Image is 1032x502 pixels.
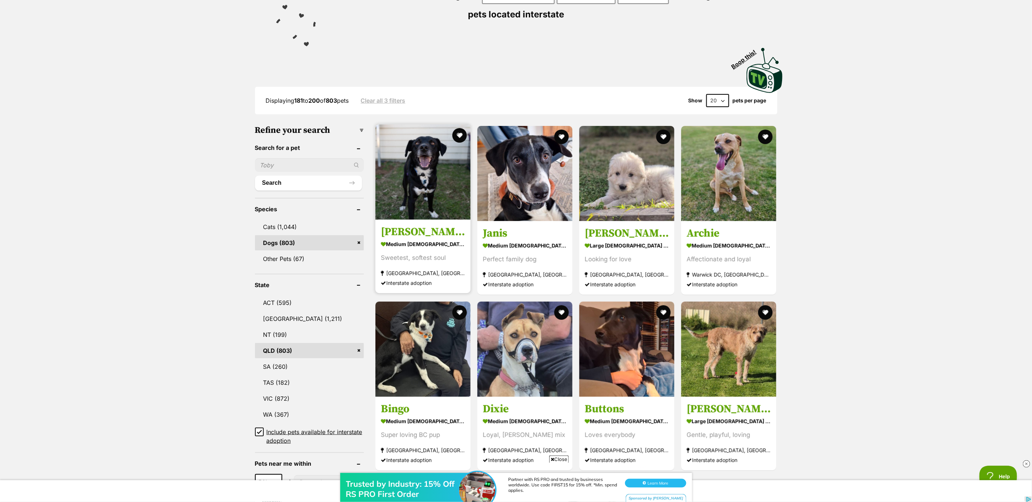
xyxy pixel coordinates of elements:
button: Learn More [625,20,686,29]
a: TAS (182) [255,375,364,390]
div: Interstate adoption [585,279,669,289]
header: Species [255,206,364,212]
h3: Dixie [483,402,567,416]
a: Buttons medium [DEMOGRAPHIC_DATA] Dog Loves everybody [GEOGRAPHIC_DATA], [GEOGRAPHIC_DATA] Inters... [579,397,674,470]
div: Interstate adoption [585,455,669,465]
a: Archie medium [DEMOGRAPHIC_DATA] Dog Affectionate and loyal Warwick DC, [GEOGRAPHIC_DATA] Interst... [681,221,776,295]
strong: [GEOGRAPHIC_DATA], [GEOGRAPHIC_DATA] [585,445,669,455]
h3: Archie [687,226,771,240]
h3: Janis [483,226,567,240]
div: Interstate adoption [483,279,567,289]
span: Show [688,98,703,103]
a: QLD (803) [255,343,364,358]
div: Super loving BC pup [381,430,465,440]
div: Interstate adoption [687,455,771,465]
strong: Warwick DC, [GEOGRAPHIC_DATA] [687,270,771,279]
button: favourite [452,305,467,320]
strong: 803 [326,97,337,104]
strong: [GEOGRAPHIC_DATA], [GEOGRAPHIC_DATA] [687,445,771,455]
div: Interstate adoption [381,455,465,465]
span: Boop this! [730,44,763,70]
h3: Buttons [585,402,669,416]
a: VIC (872) [255,391,364,406]
button: Search [255,176,362,190]
span: Include pets available for interstate adoption [267,428,364,445]
a: [GEOGRAPHIC_DATA] (1,211) [255,311,364,326]
strong: [GEOGRAPHIC_DATA], [GEOGRAPHIC_DATA] [483,270,567,279]
a: WA (367) [255,407,364,422]
strong: [GEOGRAPHIC_DATA], [GEOGRAPHIC_DATA] [585,270,669,279]
h3: [PERSON_NAME] [585,226,669,240]
a: Dixie medium [DEMOGRAPHIC_DATA] Dog Loyal, [PERSON_NAME] mix [GEOGRAPHIC_DATA], [GEOGRAPHIC_DATA]... [477,397,572,470]
img: Archie - Staffy Dog [681,126,776,221]
img: close_rtb.svg [1023,460,1030,468]
img: Abby Cadabby - Maremma Sheepdog x Golden Retriever Dog [579,126,674,221]
strong: [GEOGRAPHIC_DATA], [GEOGRAPHIC_DATA] [381,445,465,455]
div: Interstate adoption [687,279,771,289]
a: Clear all 3 filters [361,97,406,104]
span: Close [549,456,569,463]
a: [PERSON_NAME] large [DEMOGRAPHIC_DATA] Dog Gentle, playful, loving [GEOGRAPHIC_DATA], [GEOGRAPHIC... [681,397,776,470]
strong: large [DEMOGRAPHIC_DATA] Dog [687,416,771,427]
header: Search for a pet [255,144,364,151]
a: Janis medium [DEMOGRAPHIC_DATA] Dog Perfect family dog [GEOGRAPHIC_DATA], [GEOGRAPHIC_DATA] Inter... [477,221,572,295]
img: Billy - Irish Wolfhound x Bullmastiff Dog [681,302,776,397]
img: Freddie - Border Collie x Australian Kelpie Dog [375,125,470,220]
h3: [PERSON_NAME] [381,225,465,239]
a: ACT (595) [255,295,364,310]
div: Perfect family dog [483,254,567,264]
img: Buttons - Australian Cattle Dog [579,302,674,397]
button: favourite [554,305,569,320]
div: Interstate adoption [483,455,567,465]
div: Looking for love [585,254,669,264]
strong: large [DEMOGRAPHIC_DATA] Dog [585,240,669,251]
img: Dixie - Great Dane x Staffordshire Bull Terrier Dog [477,302,572,397]
strong: 200 [309,97,320,104]
button: favourite [656,305,671,320]
strong: medium [DEMOGRAPHIC_DATA] Dog [483,416,567,427]
h3: Bingo [381,402,465,416]
div: Partner with RS PRO and trusted by businesses worldwide. Use code FIRST15 for 15% off. *Min. spen... [509,18,617,34]
a: Include pets available for interstate adoption [255,428,364,445]
header: State [255,282,364,288]
strong: medium [DEMOGRAPHIC_DATA] Dog [381,239,465,249]
div: Loves everybody [585,430,669,440]
img: Bingo - Border Collie Dog [375,302,470,397]
button: favourite [758,305,773,320]
button: favourite [758,130,773,144]
img: PetRescue TV logo [747,48,783,93]
strong: medium [DEMOGRAPHIC_DATA] Dog [687,240,771,251]
div: Gentle, playful, loving [687,430,771,440]
h3: [PERSON_NAME] [687,402,771,416]
label: pets per page [733,98,766,103]
div: Sponsored by [PERSON_NAME] [626,36,686,45]
a: NT (199) [255,327,364,342]
a: Dogs (803) [255,235,364,250]
strong: medium [DEMOGRAPHIC_DATA] Dog [381,416,465,427]
input: Toby [255,158,364,172]
span: Displaying to of pets [266,97,349,104]
a: [PERSON_NAME] medium [DEMOGRAPHIC_DATA] Dog Sweetest, softest soul [GEOGRAPHIC_DATA], [GEOGRAPHIC... [375,220,470,293]
h3: Refine your search [255,125,364,135]
img: Janis - Bull Arab x Australian Kelpie Dog [477,126,572,221]
div: Affectionate and loyal [687,254,771,264]
button: favourite [656,130,671,144]
div: Loyal, [PERSON_NAME] mix [483,430,567,440]
div: Interstate adoption [381,278,465,288]
a: Cats (1,044) [255,219,364,234]
a: Other Pets (67) [255,251,364,266]
strong: [GEOGRAPHIC_DATA], [GEOGRAPHIC_DATA] [381,268,465,278]
a: SA (260) [255,359,364,374]
a: Boop this! [747,41,783,94]
strong: 181 [295,97,303,104]
div: Sweetest, softest soul [381,253,465,263]
strong: medium [DEMOGRAPHIC_DATA] Dog [483,240,567,251]
button: favourite [452,128,467,143]
button: favourite [554,130,569,144]
a: [PERSON_NAME] large [DEMOGRAPHIC_DATA] Dog Looking for love [GEOGRAPHIC_DATA], [GEOGRAPHIC_DATA] ... [579,221,674,295]
div: Trusted by Industry: 15% Off RS PRO First Order [346,20,462,41]
strong: [GEOGRAPHIC_DATA], [GEOGRAPHIC_DATA] [483,445,567,455]
strong: medium [DEMOGRAPHIC_DATA] Dog [585,416,669,427]
a: Bingo medium [DEMOGRAPHIC_DATA] Dog Super loving BC pup [GEOGRAPHIC_DATA], [GEOGRAPHIC_DATA] Inte... [375,397,470,470]
img: Trusted by Industry: 15% Off RS PRO First Order [459,13,496,50]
